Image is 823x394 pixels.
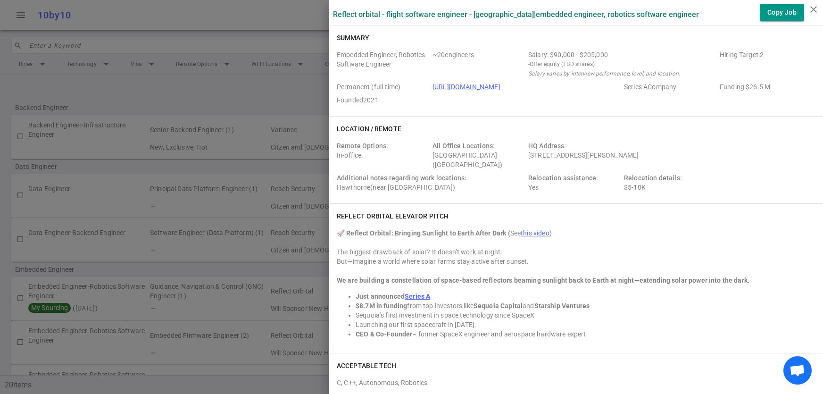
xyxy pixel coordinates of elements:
[337,141,429,169] div: In-office
[432,142,495,150] span: All Office Locations:
[405,293,430,300] a: Series A
[337,174,466,182] span: Additional notes regarding work locations:
[337,124,401,134] h6: Location / Remote
[337,229,510,237] strong: 🚀 Reflect Orbital: Bringing Sunlight to Earth After Dark (
[337,361,397,370] h6: ACCEPTABLE TECH
[521,229,549,237] a: this video
[356,302,407,310] strong: $8.7M in funding
[808,4,819,15] i: close
[528,174,598,182] span: Relocation assistance:
[432,141,524,169] div: [GEOGRAPHIC_DATA] ([GEOGRAPHIC_DATA])
[528,70,680,77] i: Salary varies by interview performance, level, and location.
[528,59,716,69] small: - Offer equity (TBD shares)
[624,174,682,182] span: Relocation details:
[528,50,716,59] div: Salary Range
[783,356,812,385] div: Open chat
[337,247,815,257] div: The biggest drawback of solar? It doesn’t work at night.
[528,173,620,192] div: Yes
[624,82,716,92] span: Employer Stage e.g. Series A
[474,302,523,310] strong: Sequoia Capital
[432,83,500,91] a: [URL][DOMAIN_NAME]
[337,277,749,284] strong: We are building a constellation of space-based reflectors beaming sunlight back to Earth at night...
[720,50,812,78] span: Hiring Target
[720,82,812,92] span: Employer Founding
[337,257,815,266] div: But—imagine a world where solar farms stay active after sunset.
[528,142,566,150] span: HQ Address:
[337,173,524,192] div: Hawthorne(near [GEOGRAPHIC_DATA])
[760,4,804,21] button: Copy Job
[337,142,388,150] span: Remote Options:
[356,320,815,329] li: Launching our first spacecraft in [DATE].
[432,82,620,92] span: Company URL
[337,33,369,42] h6: Summary
[528,141,716,169] div: [STREET_ADDRESS][PERSON_NAME]
[333,10,699,19] label: Reflect Orbital - Flight Software Engineer - [GEOGRAPHIC_DATA] | Embedded Engineer, Robotics Soft...
[356,293,405,300] strong: Just announced
[356,301,815,310] li: from top investors like and
[356,329,815,339] li: – former SpaceX engineer and aerospace hardware expert
[624,173,716,192] div: $5-10K
[337,95,429,105] span: Employer Founded
[337,211,449,221] h6: Reflect Orbital elevator pitch
[356,330,412,338] strong: CEO & Co-Founder
[356,310,815,320] li: Sequoia’s first investment in space technology since SpaceX
[337,374,815,387] div: C, C++, Autonomous, Robotics
[337,82,429,92] span: Job Type
[337,228,815,238] div: See )
[432,50,524,78] span: Team Count
[534,302,590,310] strong: Starship Ventures
[337,50,429,78] span: Roles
